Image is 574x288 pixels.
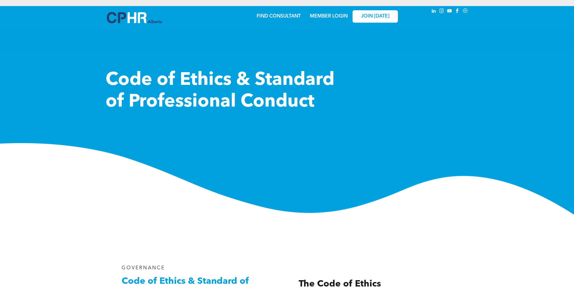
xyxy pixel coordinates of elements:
a: linkedin [431,8,437,16]
a: instagram [438,8,445,16]
a: Social network [462,8,469,16]
span: GOVERNANCE [122,266,165,270]
span: JOIN [DATE] [361,14,389,19]
a: JOIN [DATE] [353,10,398,23]
a: MEMBER LOGIN [310,14,348,19]
img: A blue and white logo for cp alberta [107,12,162,23]
a: youtube [446,8,453,16]
a: FIND CONSULTANT [257,14,301,19]
span: Code of Ethics & Standard of Professional Conduct [106,71,334,111]
a: facebook [454,8,461,16]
